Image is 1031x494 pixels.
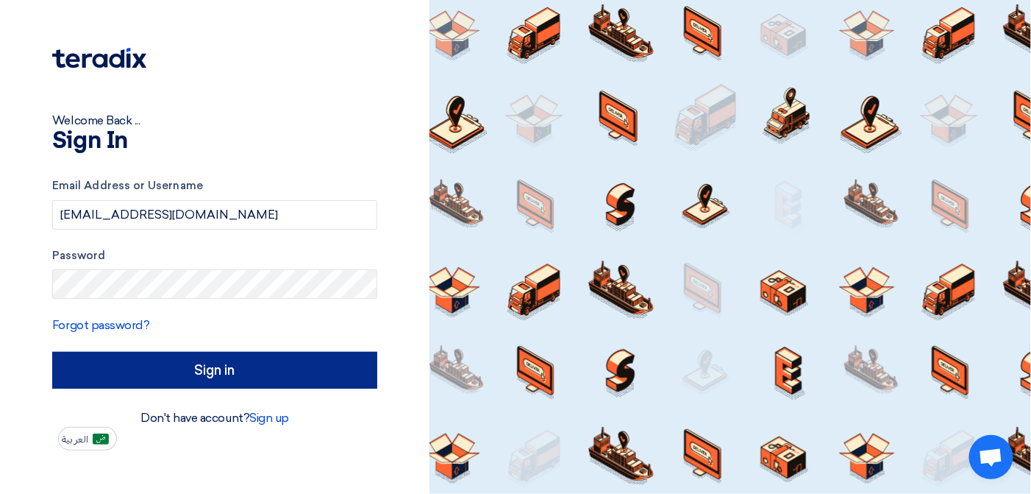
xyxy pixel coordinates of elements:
[52,352,377,389] input: Sign in
[58,427,117,451] button: العربية
[52,48,146,68] img: Teradix logo
[52,200,377,230] input: Enter your business email or username
[62,434,88,445] span: العربية
[969,435,1013,479] div: Open chat
[52,318,149,332] a: Forgot password?
[52,130,377,153] h1: Sign In
[249,411,289,425] a: Sign up
[52,247,377,264] label: Password
[52,112,377,130] div: Welcome Back ...
[93,434,109,445] img: ar-AR.png
[52,177,377,194] label: Email Address or Username
[52,409,377,427] div: Don't have account?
